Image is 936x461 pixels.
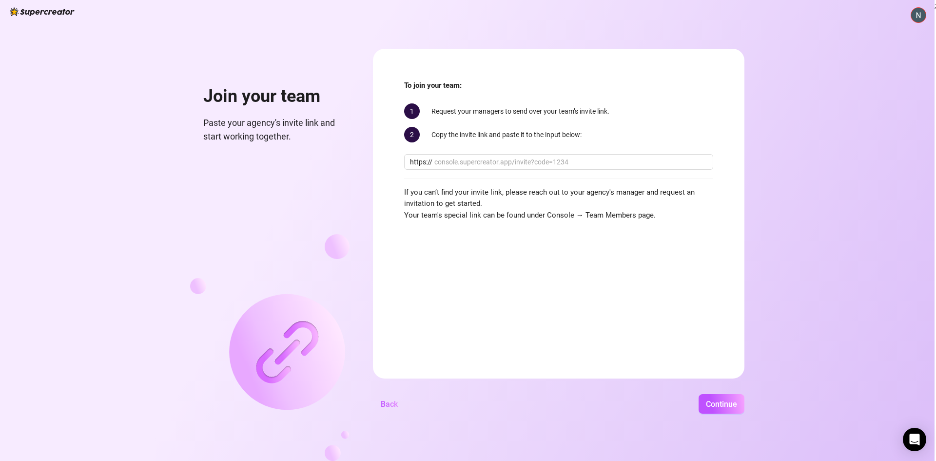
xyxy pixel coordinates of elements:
[373,394,406,414] button: Back
[404,81,462,90] strong: To join your team:
[203,86,350,107] h1: Join your team
[10,7,75,16] img: logo
[699,394,744,414] button: Continue
[404,103,713,119] div: Request your managers to send over your team’s invite link.
[706,400,737,409] span: Continue
[404,127,713,142] div: Copy the invite link and paste it to the input below:
[903,428,926,451] div: Open Intercom Messenger
[381,400,398,409] span: Back
[203,116,350,144] span: Paste your agency's invite link and start working together.
[404,187,713,221] span: If you can’t find your invite link, please reach out to your agency's manager and request an invi...
[410,157,432,167] span: https://
[404,103,420,119] span: 1
[404,127,420,142] span: 2
[911,8,926,22] img: ACg8ocIeK-BWjRe2CDUxCvc8a3Q5xL1eSkUebnSJeb_dDmEbySjaxG0=s96-c
[434,157,707,167] input: console.supercreator.app/invite?code=1234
